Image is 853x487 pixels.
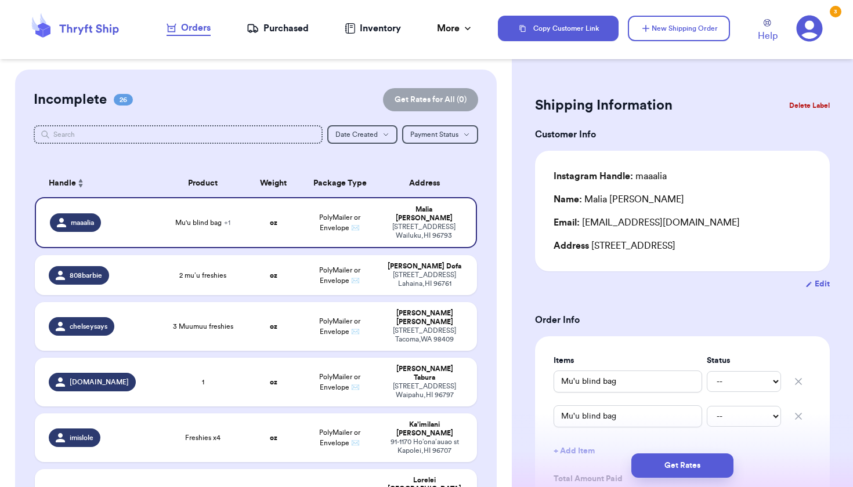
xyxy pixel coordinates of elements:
[437,21,474,35] div: More
[386,365,462,382] div: [PERSON_NAME] Tabura
[319,318,360,335] span: PolyMailer or Envelope ✉️
[202,377,204,387] span: 1
[805,278,830,290] button: Edit
[758,19,778,43] a: Help
[785,93,834,118] button: Delete Label
[386,382,462,399] div: [STREET_ADDRESS] Waipahu , HI 96797
[270,219,277,226] strong: oz
[319,214,360,231] span: PolyMailer or Envelope ✉️
[270,323,277,330] strong: oz
[707,355,781,366] label: Status
[175,218,230,227] span: Mu'u blind bag
[386,271,462,288] div: [STREET_ADDRESS] Lahaina , HI 96761
[554,355,702,366] label: Items
[345,21,401,35] a: Inventory
[167,21,211,35] div: Orders
[535,96,673,115] h2: Shipping Information
[270,379,277,386] strong: oz
[554,195,582,204] span: Name:
[402,125,478,144] button: Payment Status
[383,88,478,111] button: Get Rates for All (0)
[70,271,102,280] span: 808barbie
[631,453,733,478] button: Get Rates
[554,218,580,227] span: Email:
[386,326,462,344] div: [STREET_ADDRESS] Tacoma , WA 98409
[758,29,778,43] span: Help
[830,6,841,17] div: 3
[327,125,397,144] button: Date Created
[167,21,211,36] a: Orders
[535,128,830,141] h3: Customer Info
[159,169,247,197] th: Product
[554,216,811,230] div: [EMAIL_ADDRESS][DOMAIN_NAME]
[70,433,93,442] span: imislole
[379,169,476,197] th: Address
[114,94,133,106] span: 26
[386,438,462,455] div: 91-1170 Ho’ona’auao st Kapolei , HI 96707
[270,434,277,441] strong: oz
[386,205,461,223] div: Malia [PERSON_NAME]
[554,241,589,250] span: Address
[498,16,619,41] button: Copy Customer Link
[554,169,667,183] div: maaalia
[535,313,830,327] h3: Order Info
[335,131,378,138] span: Date Created
[270,272,277,279] strong: oz
[549,438,816,464] button: + Add Item
[319,429,360,446] span: PolyMailer or Envelope ✉️
[224,219,230,226] span: + 1
[49,177,76,190] span: Handle
[410,131,458,138] span: Payment Status
[386,309,462,326] div: [PERSON_NAME] [PERSON_NAME]
[173,322,233,331] span: 3 Muumuu freshies
[319,267,360,284] span: PolyMailer or Envelope ✉️
[70,322,107,331] span: chelseysays
[71,218,94,227] span: maaalia
[70,377,129,387] span: [DOMAIN_NAME]
[386,262,462,271] div: [PERSON_NAME] Dofa
[319,373,360,391] span: PolyMailer or Envelope ✉️
[247,21,309,35] a: Purchased
[796,15,823,42] a: 3
[300,169,379,197] th: Package Type
[554,172,633,181] span: Instagram Handle:
[185,433,221,442] span: Freshies x4
[386,223,461,240] div: [STREET_ADDRESS] Wailuku , HI 96793
[34,90,107,109] h2: Incomplete
[179,271,226,280] span: 2 mu’u freshies
[247,169,300,197] th: Weight
[76,176,85,190] button: Sort ascending
[628,16,730,41] button: New Shipping Order
[554,192,684,206] div: Malia [PERSON_NAME]
[34,125,322,144] input: Search
[386,420,462,438] div: Ka’imilani [PERSON_NAME]
[554,239,811,253] div: [STREET_ADDRESS]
